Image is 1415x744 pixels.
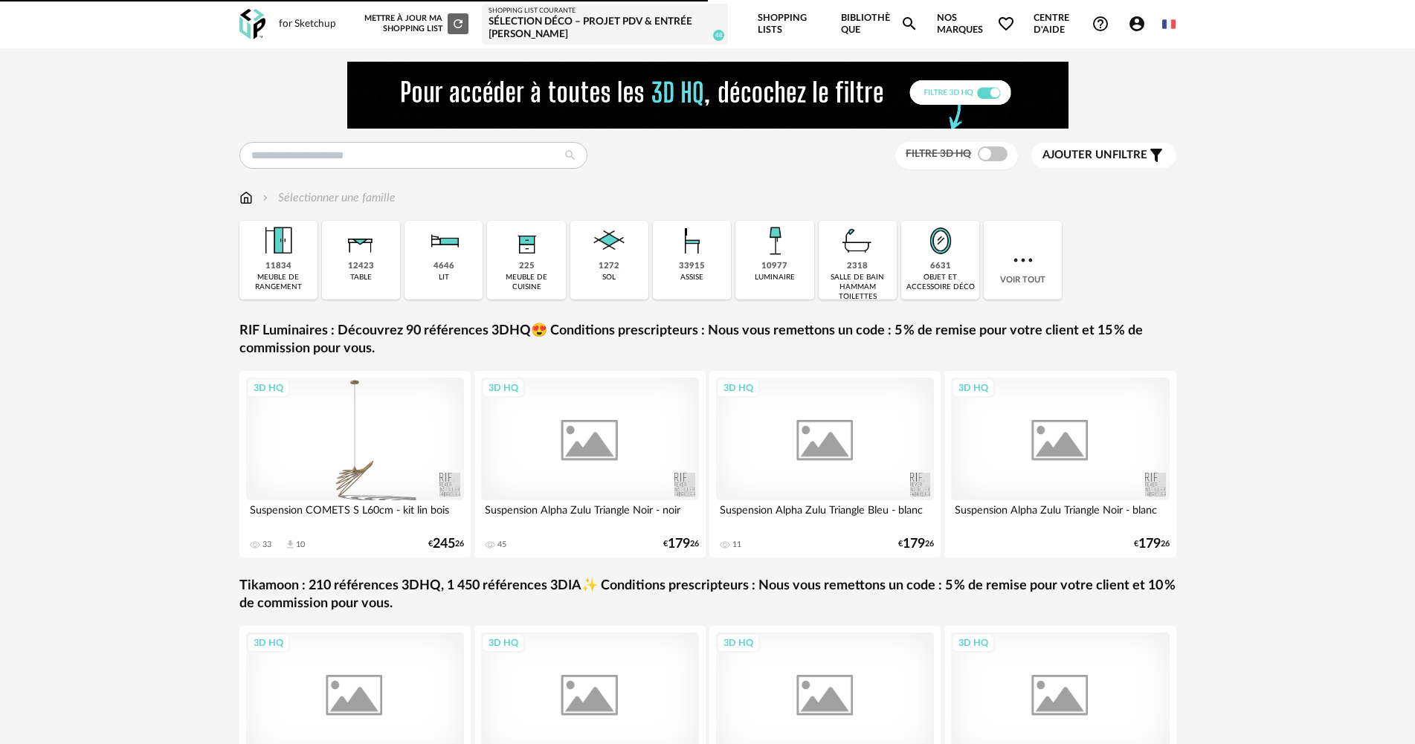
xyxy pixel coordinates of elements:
img: Rangement.png [506,221,547,261]
div: for Sketchup [279,18,336,31]
div: € 26 [428,539,464,549]
span: Account Circle icon [1128,15,1146,33]
div: 11834 [265,261,291,272]
span: 245 [433,539,455,549]
span: filtre [1042,148,1147,163]
a: 3D HQ Suspension Alpha Zulu Triangle Noir - noir 45 €17926 [474,371,706,557]
img: Luminaire.png [755,221,795,261]
span: Ajouter un [1042,149,1112,161]
img: more.7b13dc1.svg [1010,247,1037,274]
div: 3D HQ [952,633,995,653]
span: Filter icon [1147,146,1165,164]
div: 3D HQ [717,378,760,398]
div: € 26 [1134,539,1170,549]
img: Table.png [341,221,381,261]
div: meuble de rangement [244,273,313,292]
div: meuble de cuisine [491,273,561,292]
img: Miroir.png [921,221,961,261]
div: 3D HQ [482,378,525,398]
span: 179 [903,539,925,549]
a: 3D HQ Suspension Alpha Zulu Triangle Noir - blanc €17926 [944,371,1176,557]
img: Literie.png [424,221,464,261]
div: 4646 [433,261,454,272]
span: Magnify icon [900,15,918,33]
div: 3D HQ [952,378,995,398]
div: lit [439,273,449,282]
div: 3D HQ [717,633,760,653]
span: 179 [1138,539,1161,549]
div: 3D HQ [247,378,290,398]
span: Filtre 3D HQ [906,149,971,159]
img: svg+xml;base64,PHN2ZyB3aWR0aD0iMTYiIGhlaWdodD0iMTYiIHZpZXdCb3g9IjAgMCAxNiAxNiIgZmlsbD0ibm9uZSIgeG... [260,190,271,207]
img: Meuble%20de%20rangement.png [258,221,298,261]
div: Suspension Alpha Zulu Triangle Noir - noir [481,500,700,530]
span: Heart Outline icon [997,15,1015,33]
div: Shopping List courante [489,7,721,16]
div: 33915 [679,261,705,272]
div: 3D HQ [482,633,525,653]
span: 48 [713,30,724,41]
a: Tikamoon : 210 références 3DHQ, 1 450 références 3DIA✨ Conditions prescripteurs : Nous vous remet... [239,578,1176,612]
div: Suspension Alpha Zulu Triangle Noir - blanc [951,500,1170,530]
div: assise [680,273,703,282]
img: Assise.png [672,221,712,261]
button: Ajouter unfiltre Filter icon [1031,143,1176,168]
span: Download icon [285,539,296,550]
span: Centre d'aideHelp Circle Outline icon [1034,12,1109,36]
span: Account Circle icon [1128,15,1153,33]
a: 3D HQ Suspension COMETS S L60cm - kit lin bois 33 Download icon 10 €24526 [239,371,471,557]
div: 33 [262,540,271,550]
a: RIF Luminaires : Découvrez 90 références 3DHQ😍 Conditions prescripteurs : Nous vous remettons un ... [239,323,1176,358]
img: Salle%20de%20bain.png [837,221,877,261]
div: 225 [519,261,535,272]
div: table [350,273,372,282]
img: Sol.png [589,221,629,261]
div: 6631 [930,261,951,272]
div: luminaire [755,273,795,282]
div: 10 [296,540,305,550]
div: Voir tout [984,221,1062,300]
img: FILTRE%20HQ%20NEW_V1%20(4).gif [347,62,1068,129]
img: fr [1162,17,1176,31]
div: 45 [497,540,506,550]
img: OXP [239,9,265,39]
a: Shopping List courante Sélection Déco – Projet PDV & entrée [PERSON_NAME] 48 [489,7,721,42]
img: svg+xml;base64,PHN2ZyB3aWR0aD0iMTYiIGhlaWdodD0iMTciIHZpZXdCb3g9IjAgMCAxNiAxNyIgZmlsbD0ibm9uZSIgeG... [239,190,253,207]
div: Sélection Déco – Projet PDV & entrée [PERSON_NAME] [489,16,721,42]
span: 179 [668,539,690,549]
div: salle de bain hammam toilettes [823,273,892,302]
div: € 26 [898,539,934,549]
div: 10977 [761,261,787,272]
div: Suspension COMETS S L60cm - kit lin bois [246,500,465,530]
div: objet et accessoire déco [906,273,975,292]
div: 2318 [847,261,868,272]
div: Suspension Alpha Zulu Triangle Bleu - blanc [716,500,935,530]
span: Help Circle Outline icon [1092,15,1109,33]
div: sol [602,273,616,282]
div: 11 [732,540,741,550]
div: Mettre à jour ma Shopping List [361,13,468,34]
div: 12423 [348,261,374,272]
div: Sélectionner une famille [260,190,396,207]
div: 3D HQ [247,633,290,653]
div: 1272 [599,261,619,272]
div: € 26 [663,539,699,549]
span: Refresh icon [451,19,465,28]
a: 3D HQ Suspension Alpha Zulu Triangle Bleu - blanc 11 €17926 [709,371,941,557]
